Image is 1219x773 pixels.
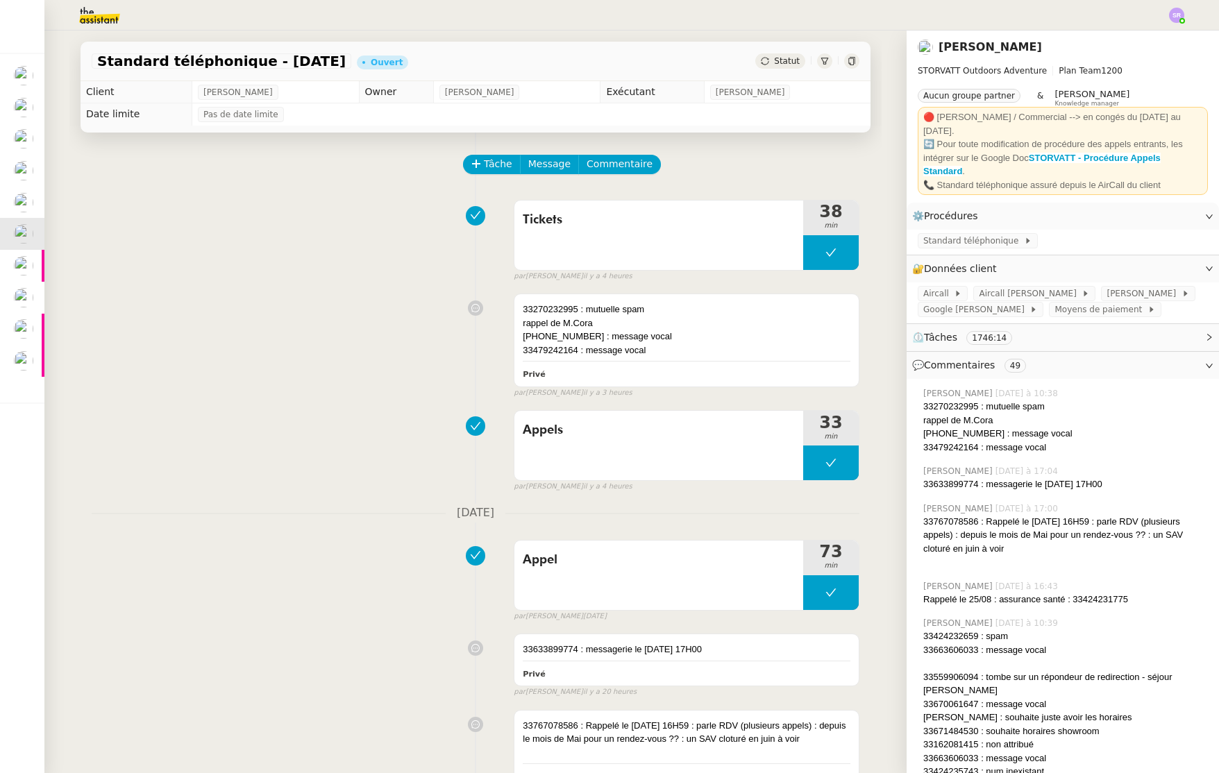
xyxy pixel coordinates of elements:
[445,85,514,99] span: [PERSON_NAME]
[924,332,957,343] span: Tâches
[14,129,33,148] img: users%2FhitvUqURzfdVsA8TDJwjiRfjLnH2%2Favatar%2Flogo-thermisure.png
[995,502,1061,515] span: [DATE] à 17:00
[995,617,1061,629] span: [DATE] à 10:39
[359,81,433,103] td: Owner
[774,56,800,66] span: Statut
[14,288,33,307] img: users%2F8F3ae0CdRNRxLT9M8DTLuFZT1wq1%2Favatar%2F8d3ba6ea-8103-41c2-84d4-2a4cca0cf040
[14,98,33,117] img: users%2FrssbVgR8pSYriYNmUDKzQX9syo02%2Favatar%2Fb215b948-7ecd-4adc-935c-e0e4aeaee93e
[907,203,1219,230] div: ⚙️Procédures
[14,256,33,275] img: users%2FW4OQjB9BRtYK2an7yusO0WsYLsD3%2Favatar%2F28027066-518b-424c-8476-65f2e549ac29
[523,420,795,441] span: Appels
[907,255,1219,282] div: 🔐Données client
[514,686,526,698] span: par
[716,85,785,99] span: [PERSON_NAME]
[514,611,607,622] small: [PERSON_NAME]
[203,85,273,99] span: [PERSON_NAME]
[583,387,632,399] span: il y a 3 heures
[528,156,571,172] span: Message
[924,263,997,274] span: Données client
[923,178,1202,192] div: 📞 Standard téléphonique assuré depuis le AirCall du client
[463,155,521,174] button: Tâche
[97,54,346,68] span: Standard téléphonique - [DATE]
[923,153,1161,177] a: STORVATT - Procédure Appels Standard
[1004,359,1026,373] nz-tag: 49
[514,271,526,282] span: par
[979,287,1082,300] span: Aircall [PERSON_NAME]
[1054,89,1129,107] app-user-label: Knowledge manager
[14,161,33,180] img: users%2FC9SBsJ0duuaSgpQFj5LgoEX8n0o2%2Favatar%2Fec9d51b8-9413-4189-adfb-7be4d8c96a3c
[912,208,984,224] span: ⚙️
[923,502,995,515] span: [PERSON_NAME]
[923,465,995,477] span: [PERSON_NAME]
[923,697,1208,711] div: 33670061647 : message vocal
[523,303,850,316] div: 33270232995 : mutuelle spam
[14,193,33,212] img: users%2FW4OQjB9BRtYK2an7yusO0WsYLsD3%2Favatar%2F28027066-518b-424c-8476-65f2e549ac29
[923,303,1029,316] span: Google [PERSON_NAME]
[484,156,512,172] span: Tâche
[520,155,579,174] button: Message
[803,220,859,232] span: min
[923,515,1208,556] div: 33767078586 : Rappelé le [DATE] 16H59 : parle RDV (plusieurs appels) : depuis le mois de Mai pour...
[923,617,995,629] span: [PERSON_NAME]
[923,110,1202,137] div: 🔴 [PERSON_NAME] / Commercial --> en congés du [DATE] au [DATE].
[583,271,632,282] span: il y a 4 heures
[1054,89,1129,99] span: [PERSON_NAME]
[1059,66,1101,76] span: Plan Team
[803,560,859,572] span: min
[923,629,1208,643] div: 33424232659 : spam
[523,643,850,656] div: 33633899774 : messagerie le [DATE] 17H00
[514,481,526,493] span: par
[923,427,1208,441] div: [PHONE_NUMBER] : message vocal
[81,103,192,126] td: Date limite
[923,234,1024,248] span: Standard téléphonique
[924,359,995,371] span: Commentaires
[600,81,704,103] td: Exécutant
[923,711,1208,724] div: [PERSON_NAME] : souhaite juste avoir les horaires
[923,477,1208,491] div: 33633899774 : messagerie le [DATE] 17H00
[523,210,795,230] span: Tickets
[923,387,995,400] span: [PERSON_NAME]
[923,738,1208,751] div: 33162081415 : non attribué
[1169,8,1184,23] img: svg
[14,224,33,244] img: users%2FRcIDm4Xn1TPHYwgLThSv8RQYtaM2%2Favatar%2F95761f7a-40c3-4bb5-878d-fe785e6f95b2
[523,550,795,570] span: Appel
[803,203,859,220] span: 38
[912,261,1002,277] span: 🔐
[939,40,1042,53] a: [PERSON_NAME]
[923,287,954,300] span: Aircall
[1107,287,1181,300] span: [PERSON_NAME]
[918,66,1047,76] span: STORVATT Outdoors Adventure
[907,324,1219,351] div: ⏲️Tâches 1746:14
[514,387,632,399] small: [PERSON_NAME]
[966,331,1012,345] nz-tag: 1746:14
[514,481,632,493] small: [PERSON_NAME]
[995,580,1061,593] span: [DATE] à 16:43
[523,370,545,379] b: Privé
[923,580,995,593] span: [PERSON_NAME]
[523,719,850,746] div: 33767078586 : Rappelé le [DATE] 16H59 : parle RDV (plusieurs appels) : depuis le mois de Mai pour...
[912,359,1032,371] span: 💬
[1037,89,1043,107] span: &
[583,686,637,698] span: il y a 20 heures
[446,504,505,523] span: [DATE]
[995,465,1061,477] span: [DATE] à 17:04
[583,481,632,493] span: il y a 4 heures
[918,89,1020,103] nz-tag: Aucun groupe partner
[923,670,1208,697] div: 33559906094 : tombe sur un répondeur de redirection - séjour [PERSON_NAME]
[918,40,933,55] img: users%2FRcIDm4Xn1TPHYwgLThSv8RQYtaM2%2Favatar%2F95761f7a-40c3-4bb5-878d-fe785e6f95b2
[924,210,978,221] span: Procédures
[1101,66,1123,76] span: 1200
[514,387,526,399] span: par
[523,670,545,679] b: Privé
[803,543,859,560] span: 73
[203,108,278,121] span: Pas de date limite
[803,431,859,443] span: min
[995,387,1061,400] span: [DATE] à 10:38
[514,271,632,282] small: [PERSON_NAME]
[923,751,1208,765] div: 33663606033 : message vocal
[923,643,1208,657] div: 33663606033 : message vocal
[578,155,661,174] button: Commentaire
[371,58,403,67] div: Ouvert
[14,66,33,85] img: users%2FfjlNmCTkLiVoA3HQjY3GA5JXGxb2%2Favatar%2Fstarofservice_97480retdsc0392.png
